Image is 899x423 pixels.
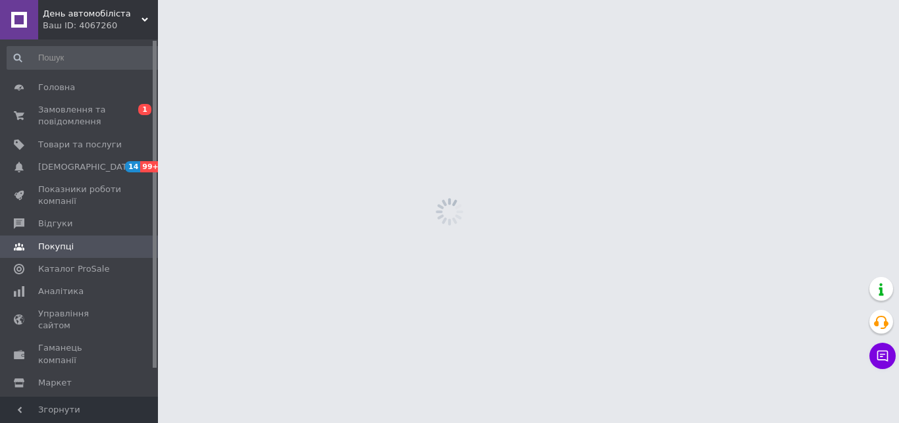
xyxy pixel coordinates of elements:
[869,343,896,369] button: Чат з покупцем
[43,8,141,20] span: День автомобіліста
[38,241,74,253] span: Покупці
[38,82,75,93] span: Головна
[38,377,72,389] span: Маркет
[125,161,140,172] span: 14
[38,184,122,207] span: Показники роботи компанії
[7,46,163,70] input: Пошук
[138,104,151,115] span: 1
[38,342,122,366] span: Гаманець компанії
[38,139,122,151] span: Товари та послуги
[38,263,109,275] span: Каталог ProSale
[38,161,136,173] span: [DEMOGRAPHIC_DATA]
[43,20,158,32] div: Ваш ID: 4067260
[38,104,122,128] span: Замовлення та повідомлення
[140,161,162,172] span: 99+
[38,308,122,332] span: Управління сайтом
[38,286,84,297] span: Аналітика
[38,218,72,230] span: Відгуки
